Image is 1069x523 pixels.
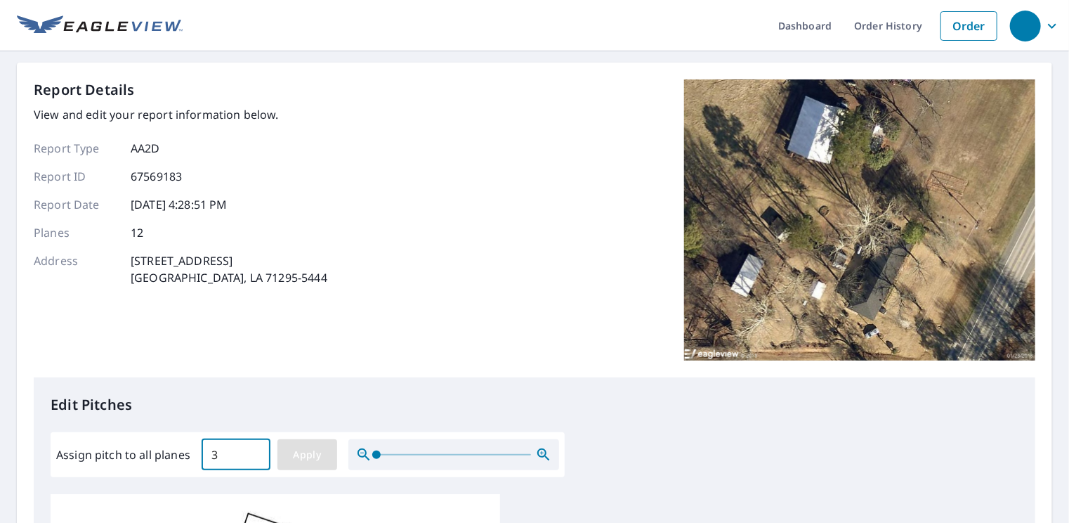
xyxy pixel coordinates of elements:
[277,439,337,470] button: Apply
[34,252,118,286] p: Address
[940,11,997,41] a: Order
[131,224,143,241] p: 12
[34,168,118,185] p: Report ID
[34,196,118,213] p: Report Date
[131,252,327,286] p: [STREET_ADDRESS] [GEOGRAPHIC_DATA], LA 71295-5444
[202,435,270,474] input: 00.0
[56,446,190,463] label: Assign pitch to all planes
[34,224,118,241] p: Planes
[131,140,160,157] p: AA2D
[684,79,1035,361] img: Top image
[34,106,327,123] p: View and edit your report information below.
[51,394,1018,415] p: Edit Pitches
[34,140,118,157] p: Report Type
[131,196,228,213] p: [DATE] 4:28:51 PM
[17,15,183,37] img: EV Logo
[34,79,135,101] p: Report Details
[131,168,182,185] p: 67569183
[289,446,326,464] span: Apply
